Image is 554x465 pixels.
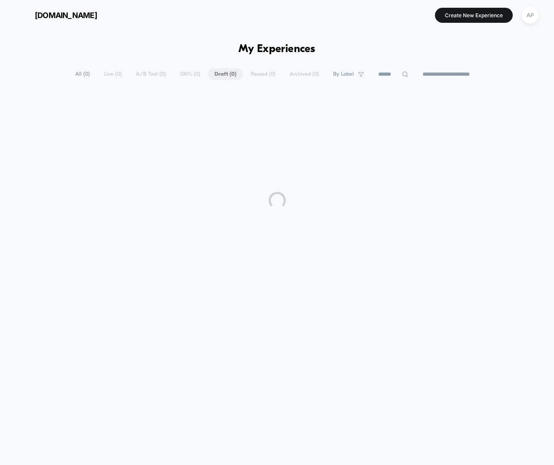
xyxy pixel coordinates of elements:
[35,11,97,20] span: [DOMAIN_NAME]
[519,6,541,24] button: AP
[13,8,100,22] button: [DOMAIN_NAME]
[522,7,539,24] div: AP
[239,43,315,55] h1: My Experiences
[435,8,513,23] button: Create New Experience
[69,68,96,80] span: All ( 0 )
[333,71,354,77] span: By Label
